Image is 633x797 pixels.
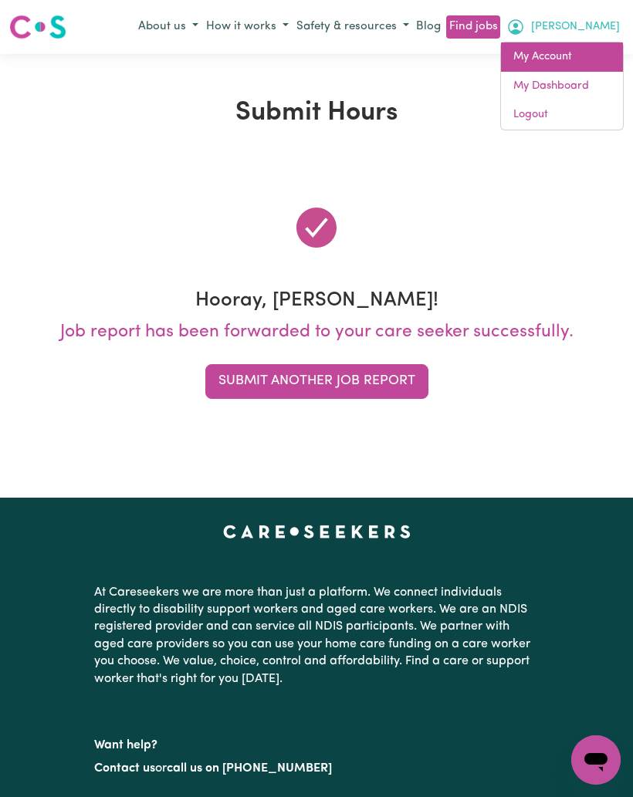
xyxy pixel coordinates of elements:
button: How it works [202,15,293,40]
iframe: Button to launch messaging window [571,735,621,785]
a: Logout [501,100,623,130]
div: My Account [500,42,624,130]
a: call us on [PHONE_NUMBER] [167,762,332,775]
a: Careseekers logo [9,9,66,45]
p: Job report has been forwarded to your care seeker successfully. [9,319,624,346]
a: My Dashboard [501,72,623,101]
img: Careseekers logo [9,13,66,41]
h1: Submit Hours [9,97,624,129]
button: Safety & resources [293,15,413,40]
button: Submit Another Job Report [205,364,428,398]
p: At Careseekers we are more than just a platform. We connect individuals directly to disability su... [94,578,539,694]
a: Blog [413,15,444,39]
h3: Hooray, [PERSON_NAME]! [9,289,624,313]
span: [PERSON_NAME] [531,19,620,35]
a: Careseekers home page [223,525,411,538]
p: or [94,754,539,783]
button: About us [134,15,202,40]
a: Contact us [94,762,155,775]
p: Want help? [94,731,539,754]
button: My Account [503,14,624,40]
a: Find jobs [446,15,499,39]
a: My Account [501,42,623,72]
